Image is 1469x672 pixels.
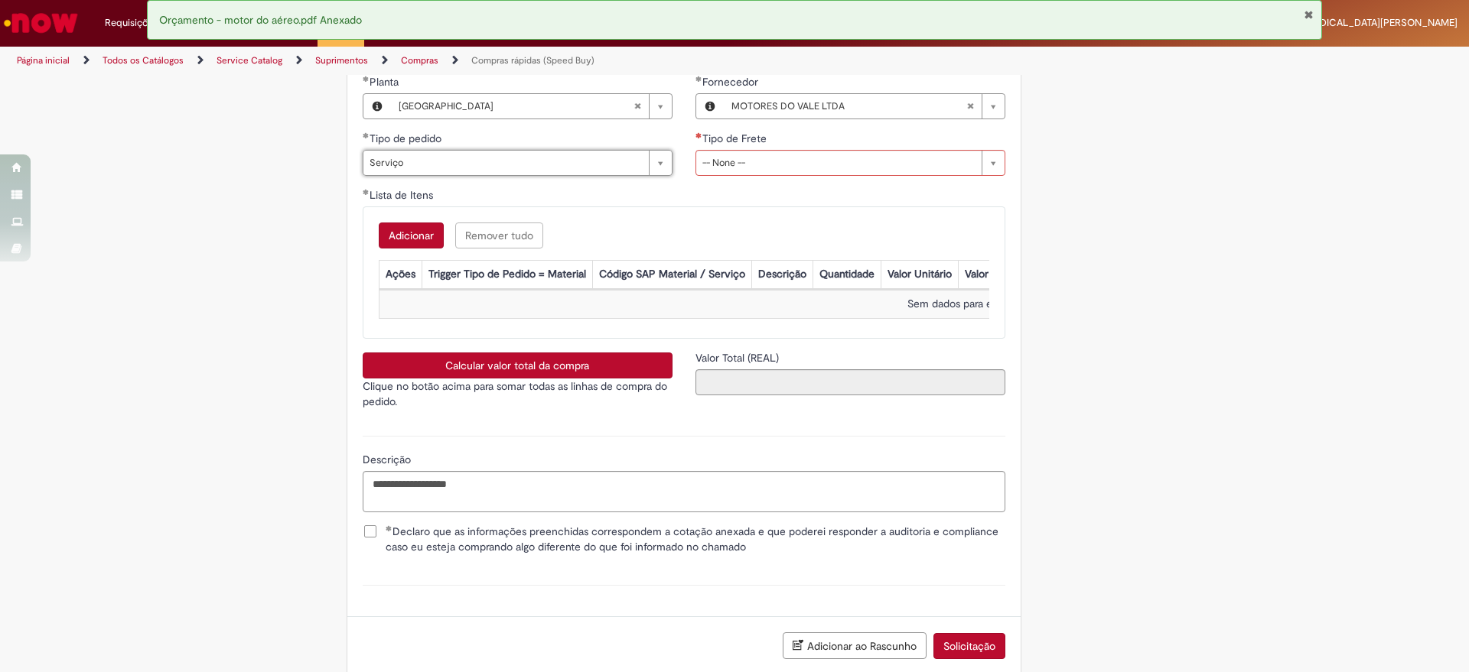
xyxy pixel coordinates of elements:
[370,75,402,89] span: Planta
[105,15,158,31] span: Requisições
[695,132,702,138] span: Necessários
[731,94,966,118] span: MOTORES DO VALE LTDA
[363,76,370,82] span: Obrigatório Preenchido
[363,471,1005,512] textarea: Descrição
[702,131,770,145] span: Tipo de Frete
[363,453,414,466] span: Descrição
[695,351,782,365] span: Somente leitura - Valor Total (REAL)
[370,151,641,175] span: Serviço
[379,222,444,248] button: Add a row for Lista de Itens
[363,378,673,409] p: Clique no botão acima para somar todas as linhas de compra do pedido.
[702,151,974,175] span: -- None --
[17,54,70,67] a: Página inicial
[695,350,782,365] label: Somente leitura - Valor Total (REAL)
[959,94,982,118] abbr: Limpar campo Fornecedor
[401,54,438,67] a: Compras
[881,261,958,289] th: Valor Unitário
[958,261,1056,289] th: Valor Total Moeda
[11,47,968,75] ul: Trilhas de página
[386,524,1005,554] span: Declaro que as informações preenchidas correspondem a cotação anexada e que poderei responder a a...
[471,54,594,67] a: Compras rápidas (Speed Buy)
[695,76,702,82] span: Obrigatório Preenchido
[696,94,724,118] button: Fornecedor , Visualizar este registro MOTORES DO VALE LTDA
[422,261,592,289] th: Trigger Tipo de Pedido = Material
[370,188,436,202] span: Lista de Itens
[159,13,362,27] span: Orçamento - motor do aéreo.pdf Anexado
[386,525,392,531] span: Obrigatório Preenchido
[217,54,282,67] a: Service Catalog
[695,369,1005,395] input: Valor Total (REAL)
[399,94,634,118] span: [GEOGRAPHIC_DATA]
[370,131,445,145] span: Tipo de pedido
[813,261,881,289] th: Quantidade
[626,94,649,118] abbr: Limpar campo Planta
[103,54,184,67] a: Todos os Catálogos
[1304,8,1314,21] button: Fechar Notificação
[1303,16,1458,29] span: [MEDICAL_DATA][PERSON_NAME]
[363,189,370,195] span: Obrigatório Preenchido
[363,94,391,118] button: Planta, Visualizar este registro Sapucaia do Sul
[933,633,1005,659] button: Solicitação
[2,8,80,38] img: ServiceNow
[363,352,673,378] button: Calcular valor total da compra
[702,75,761,89] span: Fornecedor
[315,54,368,67] a: Suprimentos
[391,94,672,118] a: [GEOGRAPHIC_DATA]Limpar campo Planta
[592,261,751,289] th: Código SAP Material / Serviço
[379,261,422,289] th: Ações
[363,132,370,138] span: Obrigatório Preenchido
[724,94,1005,118] a: MOTORES DO VALE LTDALimpar campo Fornecedor
[751,261,813,289] th: Descrição
[783,632,927,659] button: Adicionar ao Rascunho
